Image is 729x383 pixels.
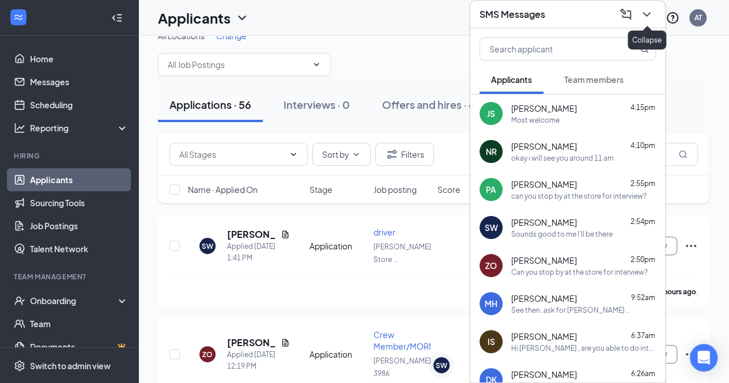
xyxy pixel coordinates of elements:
[375,143,434,166] button: Filter Filters
[13,12,24,23] svg: WorkstreamLogo
[486,146,497,157] div: NR
[373,184,417,195] span: Job posting
[690,344,717,371] div: Open Intercom Messenger
[216,31,247,41] span: Change
[631,369,655,378] span: 6:26am
[352,150,361,159] svg: ChevronDown
[227,349,290,372] div: Applied [DATE] 12:19 PM
[30,295,119,306] div: Onboarding
[373,329,450,351] span: Crew Member/MORNING
[281,230,290,239] svg: Document
[373,242,436,264] span: [PERSON_NAME]'s Store ...
[385,147,399,161] svg: Filter
[511,103,577,114] span: [PERSON_NAME]
[111,12,123,24] svg: Collapse
[312,60,321,69] svg: ChevronDown
[511,191,647,201] div: can you stop by at the store for interview?
[511,217,577,228] span: [PERSON_NAME]
[630,255,655,264] span: 2:50pm
[30,237,129,260] a: Talent Network
[511,153,614,163] div: okay i will see you around 11 am
[30,122,129,134] div: Reporting
[312,143,371,166] button: Sort byChevronDown
[564,74,624,85] span: Team members
[30,360,111,371] div: Switch to admin view
[485,260,497,271] div: ZO
[30,214,129,237] a: Job Postings
[14,122,25,134] svg: Analysis
[640,7,654,21] svg: ChevronDown
[486,184,496,195] div: PA
[202,241,213,251] div: SW
[511,141,577,152] span: [PERSON_NAME]
[14,272,126,282] div: Team Management
[30,93,129,116] a: Scheduling
[235,11,249,25] svg: ChevronDown
[617,5,635,24] button: ComposeMessage
[491,74,532,85] span: Applicants
[511,331,577,342] span: [PERSON_NAME]
[631,293,655,302] span: 9:52am
[485,298,497,309] div: MH
[309,184,333,195] span: Stage
[628,31,666,50] div: Collapse
[179,148,284,161] input: All Stages
[14,360,25,371] svg: Settings
[511,293,577,304] span: [PERSON_NAME]
[511,229,613,239] div: Sounds good to me I'll be there
[168,58,307,71] input: All Job Postings
[511,255,577,266] span: [PERSON_NAME]
[30,312,129,335] a: Team
[322,150,349,158] span: Sort by
[511,305,629,315] div: See then..ask for [PERSON_NAME] ..
[188,184,258,195] span: Name · Applied On
[227,336,276,349] h5: [PERSON_NAME]
[630,141,655,150] span: 4:10pm
[630,217,655,226] span: 2:54pm
[227,241,290,264] div: Applied [DATE] 1:41 PM
[436,361,447,370] div: SW
[479,8,545,21] h3: SMS Messages
[373,357,436,378] span: [PERSON_NAME]’s 3986
[485,222,498,233] div: SW
[281,338,290,347] svg: Document
[666,11,679,25] svg: QuestionInfo
[511,115,560,125] div: Most welcome
[30,191,129,214] a: Sourcing Tools
[487,108,495,119] div: JS
[437,184,460,195] span: Score
[30,335,129,358] a: DocumentsCrown
[158,31,205,41] span: All Locations
[382,97,481,112] div: Offers and hires · 63
[30,47,129,70] a: Home
[511,267,648,277] div: Can you stop by at the store for interview?
[630,103,655,112] span: 4:15pm
[631,331,655,340] span: 6:37am
[694,13,702,22] div: AT
[14,295,25,306] svg: UserCheck
[202,350,213,359] div: ZO
[169,97,251,112] div: Applications · 56
[637,5,656,24] button: ChevronDown
[619,7,633,21] svg: ComposeMessage
[480,38,617,60] input: Search applicant
[309,348,367,360] div: Application
[511,179,577,190] span: [PERSON_NAME]
[30,168,129,191] a: Applicants
[488,336,495,347] div: IS
[684,239,698,253] svg: Ellipses
[30,70,129,93] a: Messages
[289,150,298,159] svg: ChevronDown
[511,343,656,353] div: Hi [PERSON_NAME] , are you able to do interview at store [DATE] 2pm ?
[630,179,655,188] span: 2:55pm
[373,227,395,237] span: driver
[658,287,696,296] b: 3 hours ago
[309,240,367,252] div: Application
[678,150,688,159] svg: MagnifyingGlass
[14,151,126,161] div: Hiring
[684,347,698,361] svg: Ellipses
[511,369,577,380] span: [PERSON_NAME]
[284,97,350,112] div: Interviews · 0
[158,8,231,28] h1: Applicants
[227,228,276,241] h5: [PERSON_NAME]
